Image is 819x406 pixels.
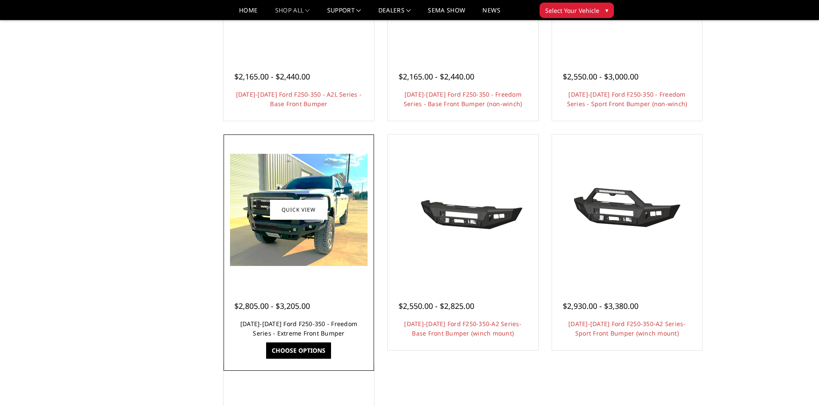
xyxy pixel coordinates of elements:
a: [DATE]-[DATE] Ford F250-350 - A2L Series - Base Front Bumper [236,90,362,108]
a: Home [239,7,258,20]
a: Support [327,7,361,20]
a: Choose Options [266,342,331,359]
a: [DATE]-[DATE] Ford F250-350-A2 Series-Sport Front Bumper (winch mount) [568,320,686,337]
iframe: Chat Widget [776,365,819,406]
a: 2023-2025 Ford F250-350-A2 Series-Sport Front Bumper (winch mount) 2023-2025 Ford F250-350-A2 Ser... [554,137,700,283]
a: [DATE]-[DATE] Ford F250-350-A2 Series-Base Front Bumper (winch mount) [404,320,521,337]
a: [DATE]-[DATE] Ford F250-350 - Freedom Series - Extreme Front Bumper [240,320,357,337]
span: $2,550.00 - $3,000.00 [563,71,638,82]
a: 2023-2025 Ford F250-350-A2 Series-Base Front Bumper (winch mount) 2023-2025 Ford F250-350-A2 Seri... [390,137,536,283]
span: $2,930.00 - $3,380.00 [563,301,638,311]
a: Quick view [270,200,328,220]
span: $2,550.00 - $2,825.00 [399,301,474,311]
span: $2,805.00 - $3,205.00 [234,301,310,311]
a: SEMA Show [428,7,465,20]
span: $2,165.00 - $2,440.00 [399,71,474,82]
a: Dealers [378,7,411,20]
span: $2,165.00 - $2,440.00 [234,71,310,82]
a: shop all [275,7,310,20]
span: Select Your Vehicle [545,6,599,15]
img: 2023-2025 Ford F250-350 - Freedom Series - Extreme Front Bumper [230,154,368,266]
span: ▾ [605,6,608,15]
button: Select Your Vehicle [540,3,614,18]
a: 2023-2025 Ford F250-350 - Freedom Series - Extreme Front Bumper 2023-2025 Ford F250-350 - Freedom... [226,137,372,283]
a: [DATE]-[DATE] Ford F250-350 - Freedom Series - Base Front Bumper (non-winch) [404,90,522,108]
a: [DATE]-[DATE] Ford F250-350 - Freedom Series - Sport Front Bumper (non-winch) [567,90,687,108]
a: News [482,7,500,20]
